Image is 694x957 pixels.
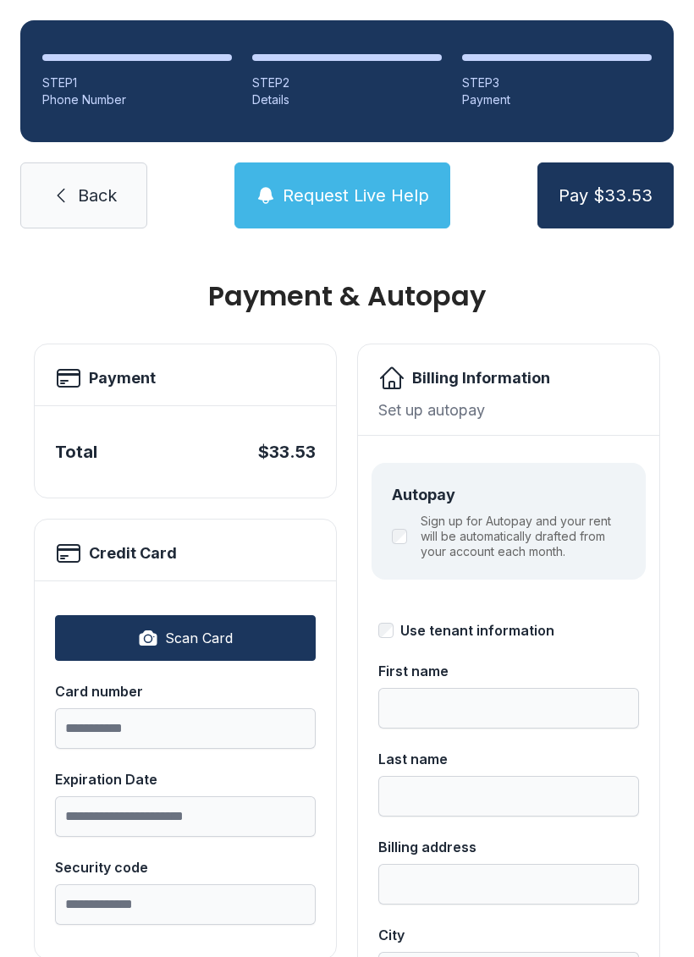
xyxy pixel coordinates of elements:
[252,91,442,108] div: Details
[78,184,117,207] span: Back
[55,857,316,877] div: Security code
[378,399,639,421] div: Set up autopay
[42,74,232,91] div: STEP 1
[462,91,652,108] div: Payment
[462,74,652,91] div: STEP 3
[378,776,639,817] input: Last name
[165,628,233,648] span: Scan Card
[55,884,316,925] input: Security code
[34,283,660,310] h1: Payment & Autopay
[55,796,316,837] input: Expiration Date
[55,769,316,789] div: Expiration Date
[378,688,639,729] input: First name
[55,681,316,701] div: Card number
[392,483,625,507] div: Autopay
[258,440,316,464] div: $33.53
[55,440,97,464] div: Total
[89,366,156,390] h2: Payment
[400,620,554,641] div: Use tenant information
[89,542,177,565] h2: Credit Card
[378,864,639,905] input: Billing address
[412,366,550,390] h2: Billing Information
[55,708,316,749] input: Card number
[252,74,442,91] div: STEP 2
[378,749,639,769] div: Last name
[559,184,653,207] span: Pay $33.53
[421,514,625,559] label: Sign up for Autopay and your rent will be automatically drafted from your account each month.
[42,91,232,108] div: Phone Number
[378,661,639,681] div: First name
[378,837,639,857] div: Billing address
[283,184,429,207] span: Request Live Help
[378,925,639,945] div: City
